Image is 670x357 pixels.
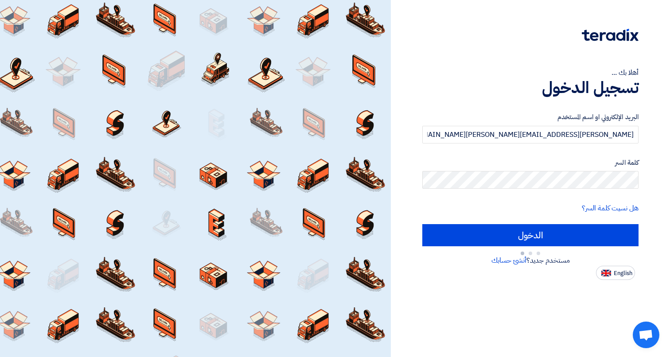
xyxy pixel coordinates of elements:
input: الدخول [422,224,639,246]
img: en-US.png [601,270,611,276]
span: English [614,270,632,276]
input: أدخل بريد العمل الإلكتروني او اسم المستخدم الخاص بك ... [422,126,639,144]
div: أهلا بك ... [422,67,639,78]
button: English [596,266,635,280]
a: Open chat [633,322,659,348]
img: Teradix logo [582,29,639,41]
a: هل نسيت كلمة السر؟ [582,203,639,213]
label: كلمة السر [422,158,639,168]
a: أنشئ حسابك [491,255,526,266]
div: مستخدم جديد؟ [422,255,639,266]
h1: تسجيل الدخول [422,78,639,97]
label: البريد الإلكتروني او اسم المستخدم [422,112,639,122]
